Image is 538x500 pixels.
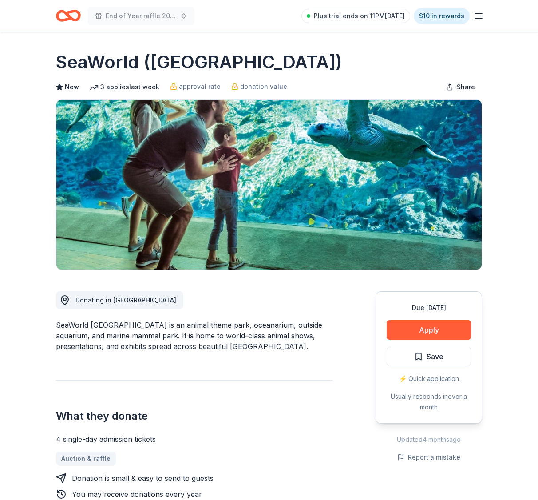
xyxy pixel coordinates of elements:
[427,351,443,362] span: Save
[56,50,342,75] h1: SeaWorld ([GEOGRAPHIC_DATA])
[75,296,176,304] span: Donating in [GEOGRAPHIC_DATA]
[56,320,333,352] div: SeaWorld [GEOGRAPHIC_DATA] is an animal theme park, oceanarium, outside aquarium, and marine mamm...
[106,11,177,21] span: End of Year raffle 2026
[231,81,287,92] a: donation value
[387,373,471,384] div: ⚡️ Quick application
[56,409,333,423] h2: What they donate
[65,82,79,92] span: New
[457,82,475,92] span: Share
[72,489,202,500] div: You may receive donations every year
[397,452,460,463] button: Report a mistake
[72,473,214,484] div: Donation is small & easy to send to guests
[56,452,116,466] a: Auction & raffle
[240,81,287,92] span: donation value
[301,9,410,23] a: Plus trial ends on 11PM[DATE]
[170,81,221,92] a: approval rate
[387,302,471,313] div: Due [DATE]
[179,81,221,92] span: approval rate
[56,434,333,444] div: 4 single-day admission tickets
[90,82,159,92] div: 3 applies last week
[56,5,81,26] a: Home
[439,78,482,96] button: Share
[376,434,482,445] div: Updated 4 months ago
[387,347,471,366] button: Save
[88,7,194,25] button: End of Year raffle 2026
[314,11,405,21] span: Plus trial ends on 11PM[DATE]
[387,391,471,413] div: Usually responds in over a month
[414,8,470,24] a: $10 in rewards
[387,320,471,340] button: Apply
[56,100,482,270] img: Image for SeaWorld (San Diego)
